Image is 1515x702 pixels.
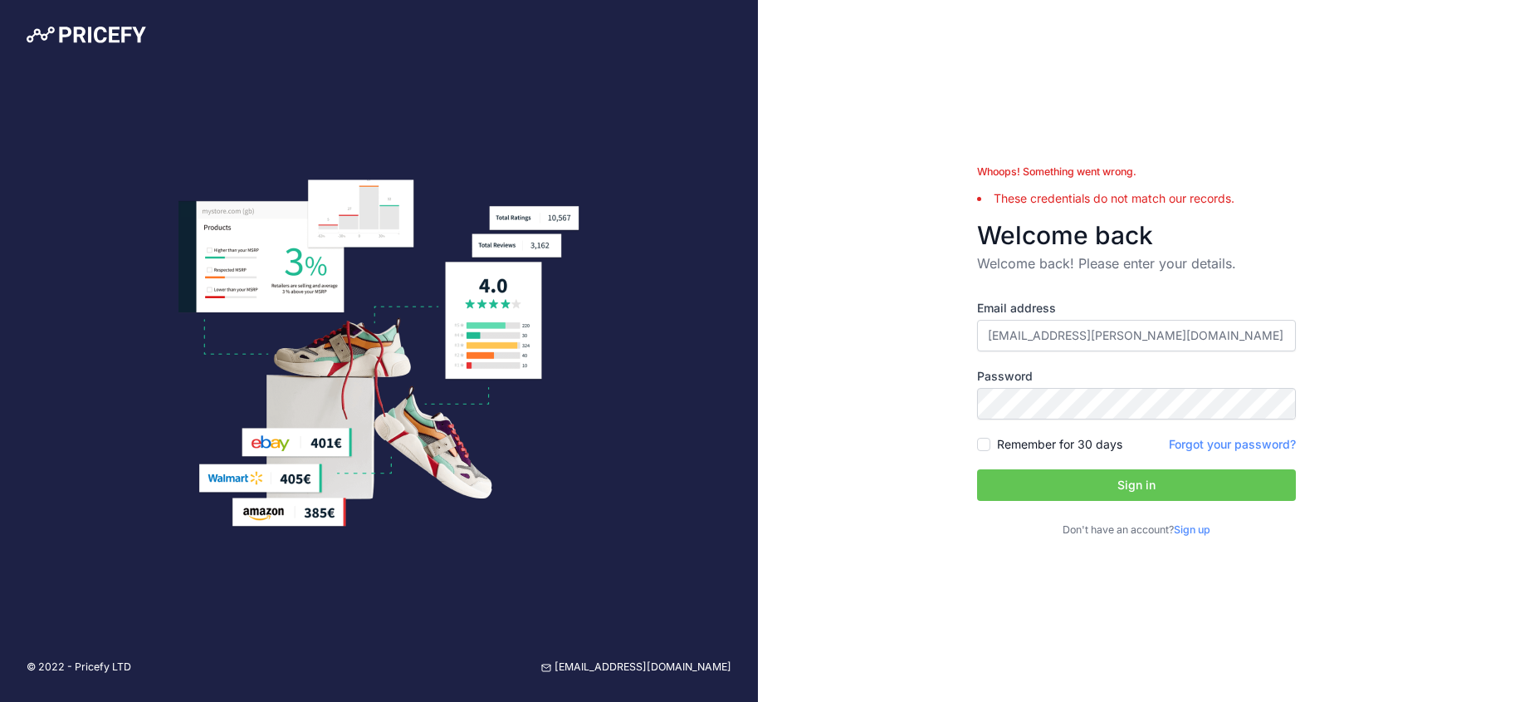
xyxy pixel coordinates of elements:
[977,220,1296,250] h3: Welcome back
[977,190,1296,207] li: These credentials do not match our records.
[977,300,1296,317] label: Email address
[977,164,1296,180] div: Whoops! Something went wrong.
[977,320,1296,351] input: Enter your email
[541,660,731,675] a: [EMAIL_ADDRESS][DOMAIN_NAME]
[977,368,1296,385] label: Password
[1174,523,1210,536] a: Sign up
[977,253,1296,273] p: Welcome back! Please enter your details.
[27,27,146,43] img: Pricefy
[27,660,131,675] p: © 2022 - Pricefy LTD
[977,523,1296,538] p: Don't have an account?
[997,436,1122,453] label: Remember for 30 days
[977,469,1296,501] button: Sign in
[1169,437,1296,451] a: Forgot your password?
